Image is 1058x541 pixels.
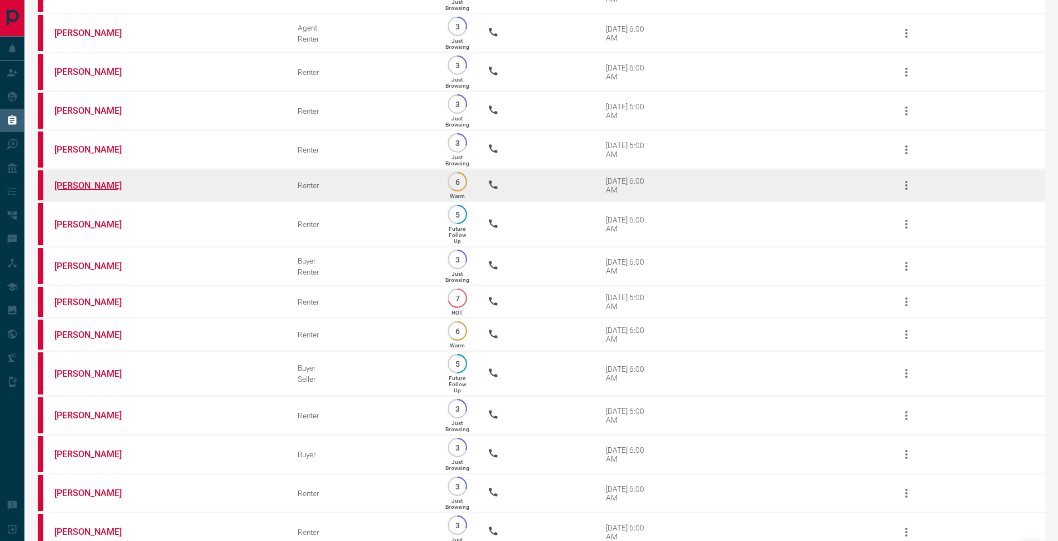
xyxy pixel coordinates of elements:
[298,220,427,229] div: Renter
[298,23,427,32] div: Agent
[54,368,138,379] a: [PERSON_NAME]
[606,176,653,194] div: [DATE] 6:00 AM
[453,22,462,31] p: 3
[298,181,427,190] div: Renter
[54,144,138,155] a: [PERSON_NAME]
[445,154,469,166] p: Just Browsing
[606,523,653,541] div: [DATE] 6:00 AM
[453,255,462,264] p: 3
[38,248,43,284] div: property.ca
[38,397,43,433] div: property.ca
[54,28,138,38] a: [PERSON_NAME]
[54,410,138,421] a: [PERSON_NAME]
[445,420,469,432] p: Just Browsing
[298,489,427,498] div: Renter
[54,219,138,230] a: [PERSON_NAME]
[450,342,465,348] p: Warm
[606,215,653,233] div: [DATE] 6:00 AM
[606,365,653,382] div: [DATE] 6:00 AM
[298,34,427,43] div: Renter
[449,226,466,244] p: Future Follow Up
[298,363,427,372] div: Buyer
[298,256,427,265] div: Buyer
[452,310,463,316] p: HOT
[298,375,427,383] div: Seller
[453,294,462,302] p: 7
[298,107,427,115] div: Renter
[453,443,462,452] p: 3
[54,488,138,498] a: [PERSON_NAME]
[38,203,43,245] div: property.ca
[606,24,653,42] div: [DATE] 6:00 AM
[54,67,138,77] a: [PERSON_NAME]
[445,498,469,510] p: Just Browsing
[298,297,427,306] div: Renter
[606,141,653,159] div: [DATE] 6:00 AM
[38,132,43,168] div: property.ca
[298,330,427,339] div: Renter
[445,115,469,128] p: Just Browsing
[449,375,466,393] p: Future Follow Up
[606,102,653,120] div: [DATE] 6:00 AM
[38,436,43,472] div: property.ca
[445,459,469,471] p: Just Browsing
[453,100,462,108] p: 3
[606,293,653,311] div: [DATE] 6:00 AM
[298,267,427,276] div: Renter
[606,446,653,463] div: [DATE] 6:00 AM
[38,15,43,51] div: property.ca
[606,63,653,81] div: [DATE] 6:00 AM
[54,330,138,340] a: [PERSON_NAME]
[298,411,427,420] div: Renter
[606,326,653,343] div: [DATE] 6:00 AM
[54,261,138,271] a: [PERSON_NAME]
[38,93,43,129] div: property.ca
[54,105,138,116] a: [PERSON_NAME]
[298,68,427,77] div: Renter
[453,61,462,69] p: 3
[38,54,43,90] div: property.ca
[606,407,653,424] div: [DATE] 6:00 AM
[38,287,43,317] div: property.ca
[453,521,462,529] p: 3
[298,528,427,537] div: Renter
[54,449,138,459] a: [PERSON_NAME]
[606,484,653,502] div: [DATE] 6:00 AM
[445,77,469,89] p: Just Browsing
[298,450,427,459] div: Buyer
[453,178,462,186] p: 6
[38,320,43,350] div: property.ca
[445,271,469,283] p: Just Browsing
[38,352,43,395] div: property.ca
[38,475,43,511] div: property.ca
[453,405,462,413] p: 3
[298,145,427,154] div: Renter
[38,170,43,200] div: property.ca
[453,327,462,335] p: 6
[54,527,138,537] a: [PERSON_NAME]
[54,297,138,307] a: [PERSON_NAME]
[54,180,138,191] a: [PERSON_NAME]
[445,38,469,50] p: Just Browsing
[453,210,462,219] p: 5
[450,193,465,199] p: Warm
[453,482,462,491] p: 3
[453,139,462,147] p: 3
[606,257,653,275] div: [DATE] 6:00 AM
[453,360,462,368] p: 5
